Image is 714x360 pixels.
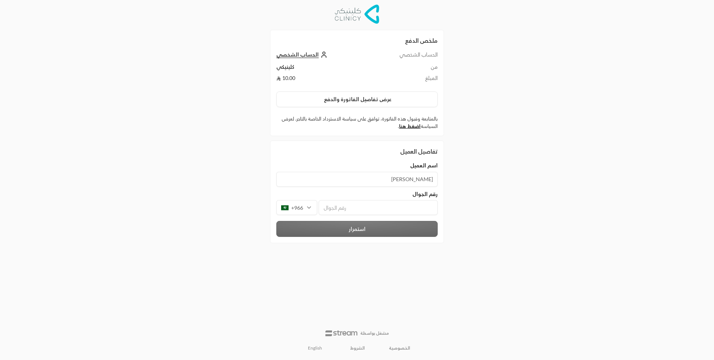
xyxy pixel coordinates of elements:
[370,63,438,74] td: من
[410,162,438,169] span: اسم العميل
[319,200,438,215] input: رقم الجوال
[370,74,438,86] td: المبلغ
[412,190,438,198] span: رقم الجوال
[276,51,319,58] span: الحساب الشخصي
[276,115,438,130] label: بالمتابعة وقبول هذه الفاتورة، توافق على سياسة الاسترداد الخاصة بالتاجر. لعرض السياسة .
[276,172,438,187] input: اسم العميل
[370,51,438,63] td: الحساب الشخصي
[335,4,379,24] img: Company Logo
[389,345,410,351] a: الخصوصية
[304,342,326,354] a: English
[276,200,317,215] div: +966
[276,63,370,74] td: كلينيكي
[360,330,389,336] p: مشغل بواسطة
[399,123,421,129] a: اضغط هنا
[276,91,438,107] button: عرض تفاصيل الفاتورة والدفع
[276,36,438,45] h2: ملخص الدفع
[350,345,365,351] a: الشروط
[276,51,329,58] a: الحساب الشخصي
[276,74,370,86] td: 10.00
[276,147,438,156] div: تفاصيل العميل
